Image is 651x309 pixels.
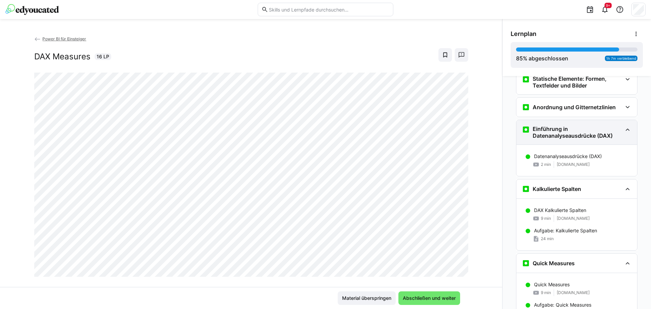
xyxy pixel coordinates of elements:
div: % abgeschlossen [516,54,568,62]
p: Aufgabe: Kalkulierte Spalten [534,227,597,234]
h3: Kalkulierte Spalten [533,186,581,192]
h3: Einführung in Datenanalyseausdrücke (DAX) [533,125,622,139]
p: DAX Kalkulierte Spalten [534,207,586,214]
h2: DAX Measures [34,52,91,62]
span: 9 min [541,290,551,295]
span: Material überspringen [341,295,392,302]
span: 9+ [606,3,610,7]
button: Abschließen und weiter [398,291,460,305]
span: 24 min [541,236,554,242]
span: 85 [516,55,523,62]
span: 16 LP [97,53,109,60]
span: 9 min [541,216,551,221]
p: Aufgabe: Quick Measures [534,302,591,308]
button: Material überspringen [338,291,396,305]
h3: Anordnung und Gitternetzlinien [533,104,616,111]
span: Abschließen und weiter [402,295,457,302]
p: Quick Measures [534,281,570,288]
span: [DOMAIN_NAME] [557,162,590,167]
a: Power BI für Einsteiger [34,36,86,41]
h3: Quick Measures [533,260,575,267]
span: 2 min [541,162,551,167]
span: [DOMAIN_NAME] [557,216,590,221]
p: Datenanalyseausdrücke (DAX) [534,153,602,160]
span: [DOMAIN_NAME] [557,290,590,295]
input: Skills und Lernpfade durchsuchen… [268,6,390,13]
h3: Statische Elemente: Formen, Textfelder und Bilder [533,75,622,89]
span: Power BI für Einsteiger [42,36,86,41]
span: Lernplan [511,30,536,38]
span: 1h 7m verbleibend [606,56,636,60]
